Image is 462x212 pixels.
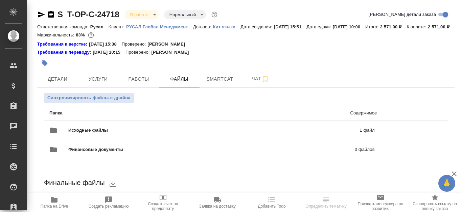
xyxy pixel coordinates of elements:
button: Скопировать ссылку для ЯМессенджера [37,10,45,19]
span: Файлы [163,75,195,83]
a: РУСАЛ Глобал Менеджмент [126,24,193,29]
span: Создать счет на предоплату [140,202,186,211]
button: Синхронизировать файлы с драйва [44,93,134,103]
p: [DATE] 10:15 [93,49,125,56]
p: 1 файл [234,127,374,134]
span: Чат [244,75,277,83]
button: Папка на Drive [27,193,82,212]
button: Скопировать ссылку на оценку заказа [408,193,462,212]
span: Призвать менеджера по развитию [357,202,404,211]
div: Нажми, чтобы открыть папку с инструкцией [37,49,93,56]
button: 🙏 [438,175,455,192]
span: Smartcat [204,75,236,83]
a: S_T-OP-C-24718 [57,10,119,19]
span: Работы [122,75,155,83]
span: 🙏 [441,176,453,190]
p: 83% [76,32,86,37]
p: Дата создания: [240,24,274,29]
button: Создать счет на предоплату [136,193,190,212]
button: В работе [128,12,151,18]
span: Добавить Todo [258,204,285,209]
p: 0 файлов [239,146,374,153]
p: [DATE] 15:51 [274,24,307,29]
p: Проверено: [122,41,148,48]
p: Ответственная команда: [37,24,90,29]
svg: Подписаться [261,75,269,83]
p: К оплате: [407,24,428,29]
button: Скопировать ссылку [47,10,55,19]
span: Финансовые документы [68,146,239,153]
span: Финальные файлы [44,179,105,186]
span: Скопировать ссылку на оценку заказа [412,202,458,211]
p: [PERSON_NAME] [151,49,194,56]
button: folder [45,141,62,158]
p: Дата сдачи: [306,24,332,29]
span: Услуги [82,75,114,83]
p: Русал [90,24,109,29]
p: [DATE] 15:38 [89,41,122,48]
button: Заявка на доставку [190,193,245,212]
p: Клиент: [109,24,126,29]
p: Итого: [365,24,380,29]
a: Требования к переводу: [37,49,93,56]
span: Заявка на доставку [199,204,235,209]
p: 2 571,00 ₽ [428,24,455,29]
button: folder [45,122,62,138]
button: Создать рекламацию [82,193,136,212]
button: Добавить тэг [37,56,52,71]
button: Призвать менеджера по развитию [353,193,408,212]
span: Папка на Drive [40,204,68,209]
p: Содержимое [206,110,377,116]
button: download [105,176,121,192]
p: Маржинальность: [37,32,76,37]
span: Детали [41,75,74,83]
span: Определить тематику [305,204,346,209]
p: [DATE] 10:00 [333,24,366,29]
p: Папка [49,110,206,116]
span: Создать рекламацию [89,204,129,209]
div: В работе [125,10,159,19]
p: [PERSON_NAME] [147,41,190,48]
span: Исходные файлы [68,127,234,134]
p: 2 571,00 ₽ [380,24,407,29]
button: Определить тематику [299,193,353,212]
div: Нажми, чтобы открыть папку с инструкцией [37,41,89,48]
span: [PERSON_NAME] детали заказа [369,11,436,18]
p: Проверено: [125,49,152,56]
a: Требования к верстке: [37,41,89,48]
button: 359.25 RUB; [87,31,95,39]
p: Договор: [193,24,213,29]
a: Кит языки [213,24,240,29]
div: В работе [164,10,206,19]
button: Нормальный [167,12,198,18]
button: Доп статусы указывают на важность/срочность заказа [210,10,219,19]
span: Синхронизировать файлы с драйва [47,95,131,101]
button: Добавить Todo [245,193,299,212]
